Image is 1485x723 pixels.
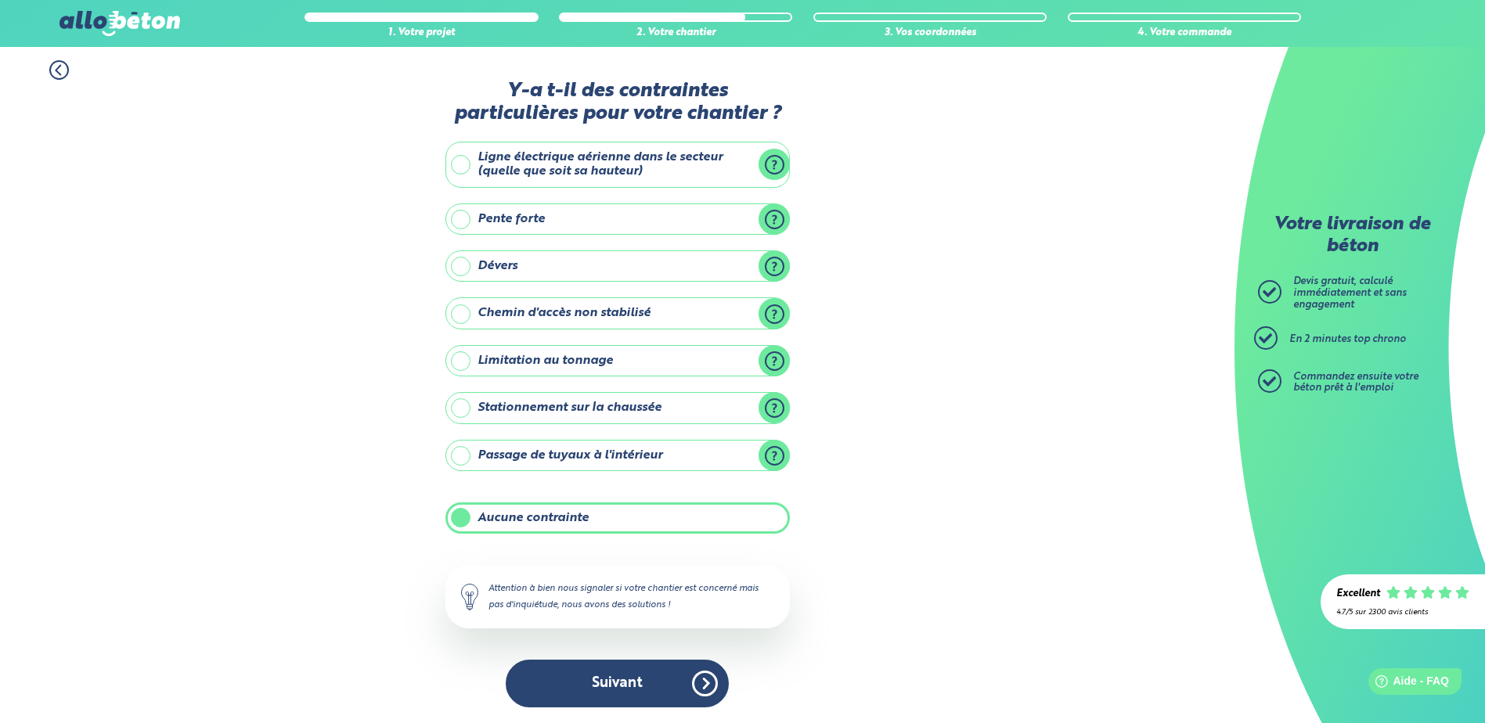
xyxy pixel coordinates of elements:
label: Pente forte [445,203,790,235]
div: 3. Vos coordonnées [813,27,1047,39]
label: Limitation au tonnage [445,345,790,376]
img: allobéton [59,11,180,36]
label: Dévers [445,250,790,282]
span: En 2 minutes top chrono [1289,334,1406,344]
label: Y-a t-il des contraintes particulières pour votre chantier ? [445,80,790,126]
p: Votre livraison de béton [1262,214,1442,257]
div: 4.7/5 sur 2300 avis clients [1336,608,1469,617]
div: Attention à bien nous signaler si votre chantier est concerné mais pas d'inquiétude, nous avons d... [445,565,790,628]
span: Commandez ensuite votre béton prêt à l'emploi [1293,372,1418,394]
button: Suivant [506,660,729,707]
label: Stationnement sur la chaussée [445,392,790,423]
label: Passage de tuyaux à l'intérieur [445,440,790,471]
label: Ligne électrique aérienne dans le secteur (quelle que soit sa hauteur) [445,142,790,188]
label: Aucune contrainte [445,502,790,534]
label: Chemin d'accès non stabilisé [445,297,790,329]
div: 2. Votre chantier [559,27,792,39]
div: 4. Votre commande [1068,27,1301,39]
span: Devis gratuit, calculé immédiatement et sans engagement [1293,276,1407,309]
div: 1. Votre projet [305,27,538,39]
div: Excellent [1336,588,1380,600]
iframe: Help widget launcher [1346,662,1468,706]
